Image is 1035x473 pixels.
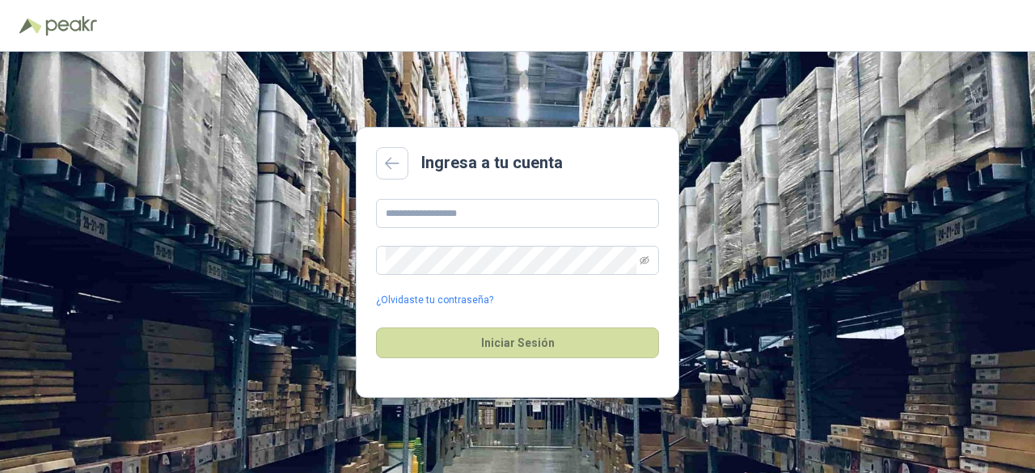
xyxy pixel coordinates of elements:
[640,256,649,265] span: eye-invisible
[45,16,97,36] img: Peakr
[376,293,493,308] a: ¿Olvidaste tu contraseña?
[19,18,42,34] img: Logo
[376,327,659,358] button: Iniciar Sesión
[421,150,563,175] h2: Ingresa a tu cuenta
